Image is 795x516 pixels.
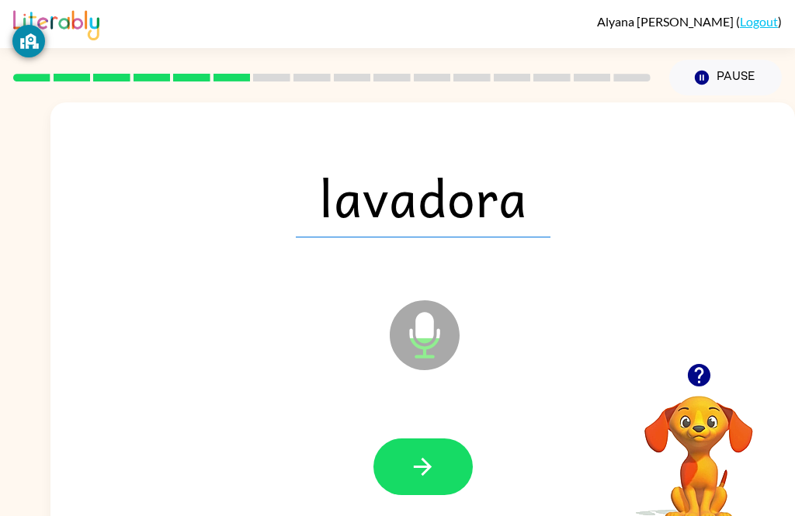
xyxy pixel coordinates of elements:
div: ( ) [597,14,782,29]
span: lavadora [296,157,550,237]
img: Literably [13,6,99,40]
a: Logout [740,14,778,29]
button: Pause [669,60,782,95]
span: Alyana [PERSON_NAME] [597,14,736,29]
button: GoGuardian Privacy Information [12,25,45,57]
